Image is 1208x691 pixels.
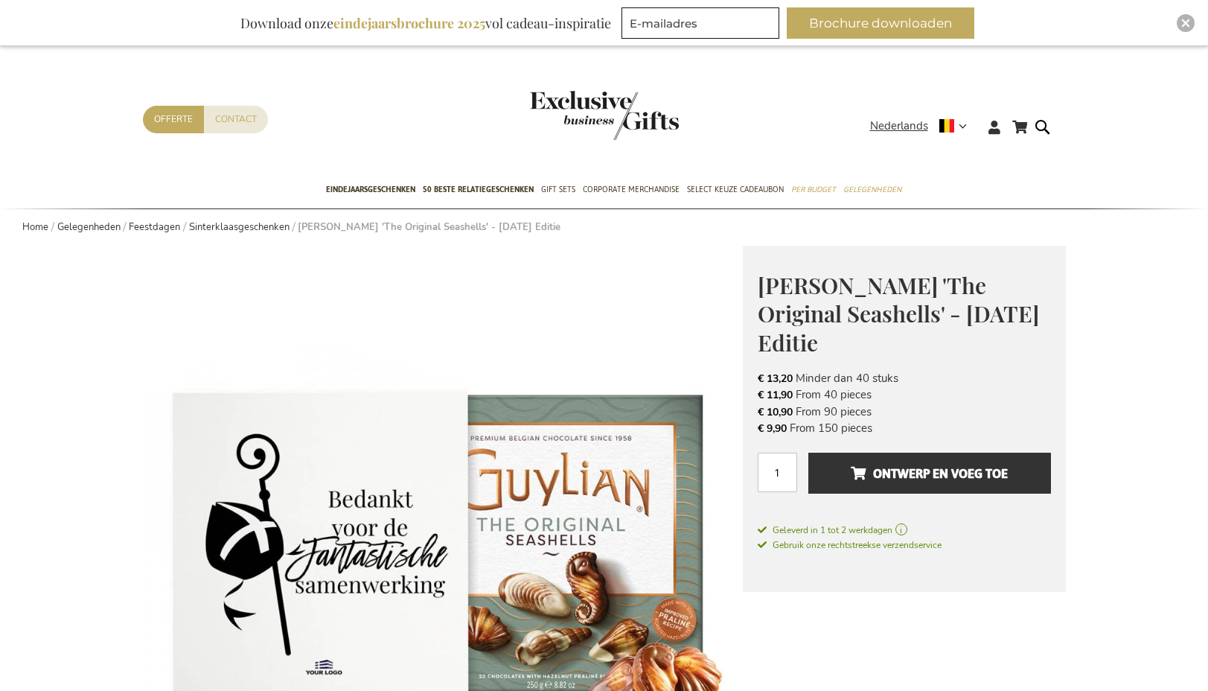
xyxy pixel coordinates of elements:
span: 50 beste relatiegeschenken [423,182,534,197]
li: Minder dan 40 stuks [758,370,1051,386]
div: Nederlands [870,118,977,135]
li: From 150 pieces [758,420,1051,436]
a: Sinterklaasgeschenken [189,220,290,234]
span: [PERSON_NAME] 'The Original Seashells' - [DATE] Editie [758,270,1039,357]
span: Gift Sets [541,182,575,197]
a: Gelegenheden [57,220,121,234]
img: Exclusive Business gifts logo [530,91,679,140]
button: Ontwerp en voeg toe [808,453,1050,494]
button: Brochure downloaden [787,7,974,39]
form: marketing offers and promotions [621,7,784,43]
a: Offerte [143,106,204,133]
img: Close [1181,19,1190,28]
span: € 11,90 [758,388,793,402]
a: store logo [530,91,604,140]
span: Gebruik onze rechtstreekse verzendservice [758,539,942,551]
span: Ontwerp en voeg toe [851,462,1008,485]
span: Per Budget [791,182,836,197]
input: Aantal [758,453,797,492]
span: Eindejaarsgeschenken [326,182,415,197]
strong: [PERSON_NAME] 'The Original Seashells' - [DATE] Editie [298,220,560,234]
a: Home [22,220,48,234]
span: Nederlands [870,118,928,135]
a: Contact [204,106,268,133]
li: From 90 pieces [758,404,1051,420]
span: € 10,90 [758,405,793,419]
b: eindejaarsbrochure 2025 [333,14,485,32]
a: Gebruik onze rechtstreekse verzendservice [758,537,942,552]
span: Select Keuze Cadeaubon [687,182,784,197]
div: Download onze vol cadeau-inspiratie [234,7,618,39]
span: Corporate Merchandise [583,182,680,197]
a: Feestdagen [129,220,180,234]
li: From 40 pieces [758,386,1051,403]
span: € 9,90 [758,421,787,436]
span: € 13,20 [758,372,793,386]
a: Geleverd in 1 tot 2 werkdagen [758,523,1051,537]
span: Gelegenheden [843,182,901,197]
input: E-mailadres [621,7,779,39]
div: Close [1177,14,1195,32]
